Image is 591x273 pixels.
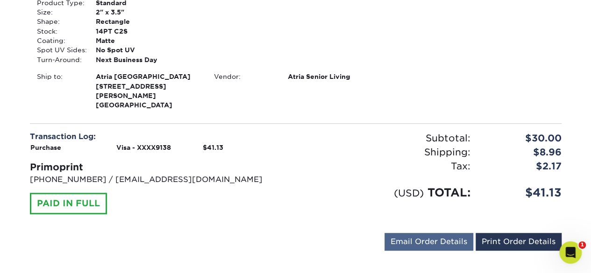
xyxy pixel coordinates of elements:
a: Print Order Details [476,233,562,251]
div: PAID IN FULL [30,193,107,214]
div: Vendor: [207,72,281,81]
div: Ship to: [30,72,89,110]
div: Size: [30,7,89,17]
div: $8.96 [477,145,569,159]
div: Rectangle [89,17,207,26]
div: $2.17 [477,159,569,173]
a: Email Order Details [385,233,473,251]
strong: $41.13 [203,144,223,151]
div: Primoprint [30,160,289,174]
div: 2" x 3.5" [89,7,207,17]
strong: Visa - XXXX9138 [116,144,171,151]
strong: Purchase [30,144,61,151]
div: Transaction Log: [30,131,289,142]
span: TOTAL: [427,186,470,199]
p: [PHONE_NUMBER] / [EMAIL_ADDRESS][DOMAIN_NAME] [30,174,289,185]
div: Coating: [30,36,89,45]
iframe: Intercom live chat [559,241,582,264]
span: [STREET_ADDRESS][PERSON_NAME] [96,82,200,101]
div: Turn-Around: [30,55,89,64]
strong: [GEOGRAPHIC_DATA] [96,72,200,109]
div: Subtotal: [296,131,477,145]
div: $30.00 [477,131,569,145]
div: Next Business Day [89,55,207,64]
div: 14PT C2S [89,27,207,36]
div: Stock: [30,27,89,36]
div: Spot UV Sides: [30,45,89,55]
div: Shape: [30,17,89,26]
div: $41.13 [477,184,569,201]
small: (USD) [394,187,424,199]
div: Atria Senior Living [281,72,384,81]
span: 1 [578,241,586,249]
div: Shipping: [296,145,477,159]
div: Tax: [296,159,477,173]
div: No Spot UV [89,45,207,55]
span: Atria [GEOGRAPHIC_DATA] [96,72,200,81]
div: Matte [89,36,207,45]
